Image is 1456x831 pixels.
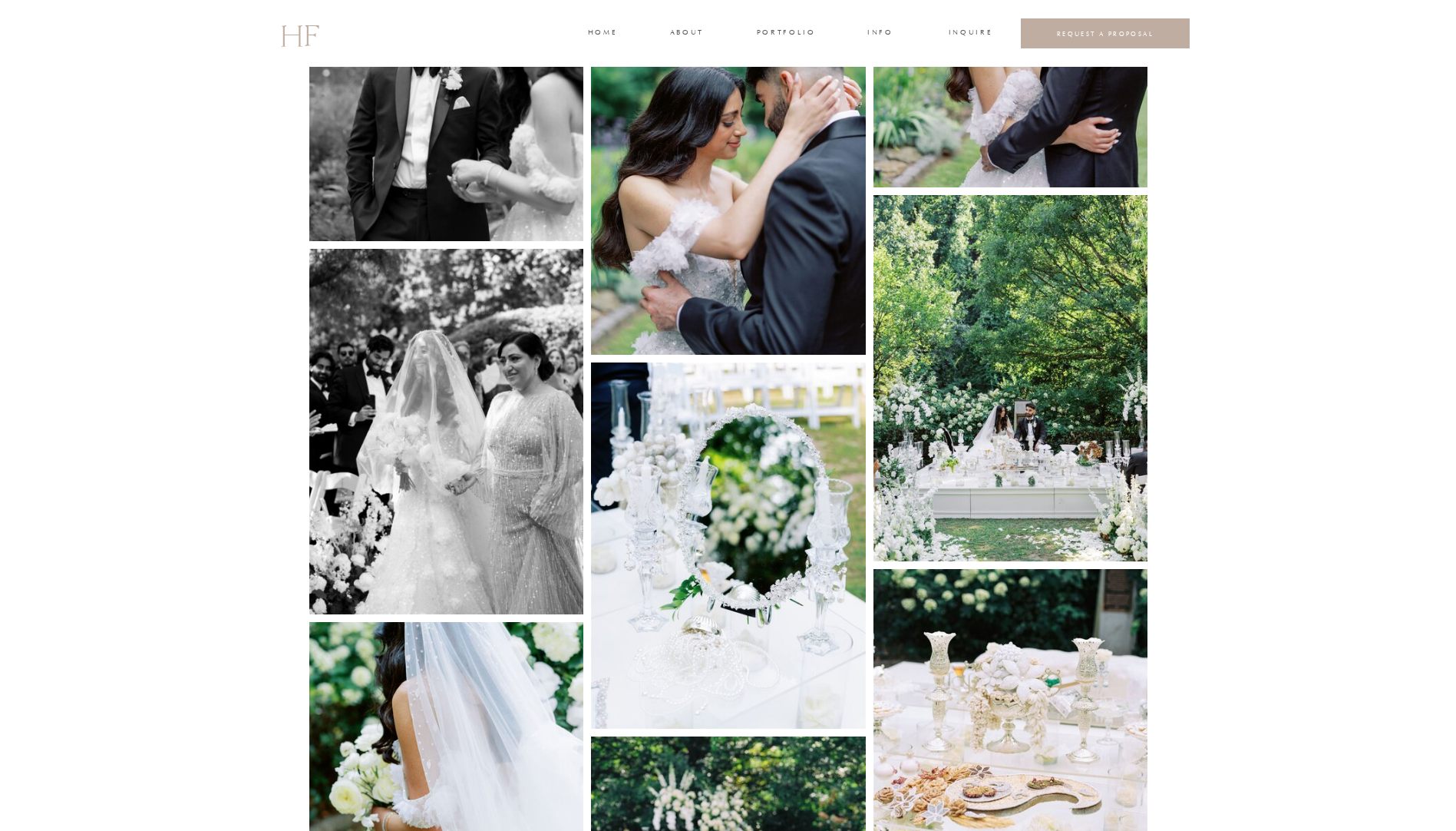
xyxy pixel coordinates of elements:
a: HF [280,12,319,56]
a: REQUEST A PROPOSAL [1033,29,1178,38]
a: INFO [867,27,895,41]
a: INQUIRE [949,27,990,41]
a: home [588,27,616,41]
a: about [670,27,702,41]
a: portfolio [757,27,814,41]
